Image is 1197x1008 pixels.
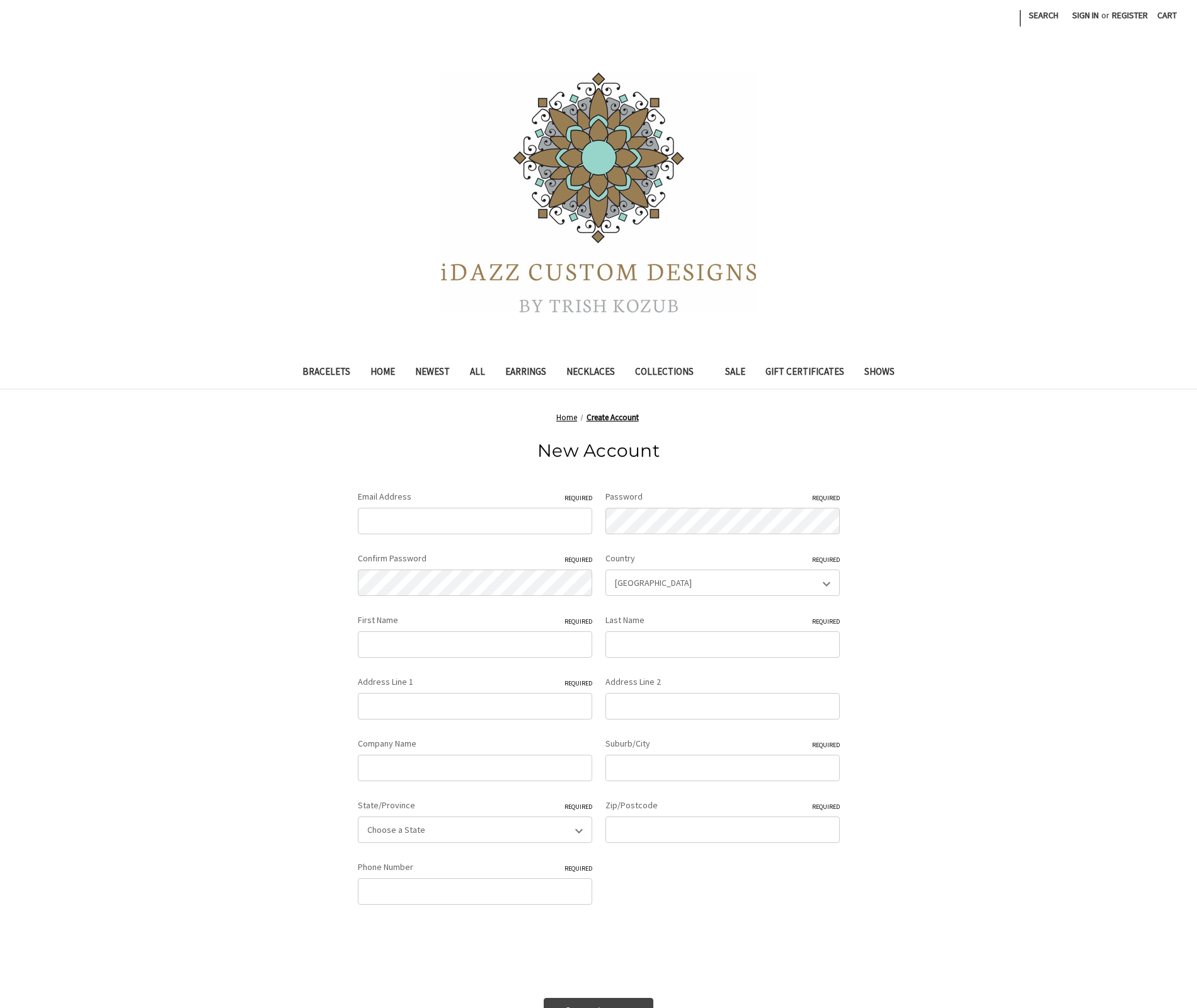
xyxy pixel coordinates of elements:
[358,490,592,503] label: Email Address
[358,675,592,689] label: Address Line 1
[358,799,592,812] label: State/Province
[605,737,840,750] label: Suburb/City
[292,358,360,389] a: Bracelets
[247,411,950,424] nav: Breadcrumb
[812,493,840,503] small: Required
[460,358,495,389] a: All
[495,358,556,389] a: Earrings
[605,490,840,503] label: Password
[358,922,549,971] iframe: reCAPTCHA
[358,552,592,565] label: Confirm Password
[1157,9,1177,21] span: Cart
[405,358,460,389] a: Newest
[854,358,905,389] a: Shows
[812,617,840,626] small: Required
[564,493,592,503] small: Required
[605,675,840,689] label: Address Line 2
[564,555,592,564] small: Required
[1017,5,1022,29] li: |
[812,555,840,564] small: Required
[358,861,592,874] label: Phone Number
[564,864,592,873] small: Required
[812,802,840,811] small: Required
[625,358,716,389] a: Collections
[564,679,592,688] small: Required
[564,802,592,811] small: Required
[587,412,639,423] a: Create Account
[441,72,756,312] img: iDazz Custom Designs
[360,358,405,389] a: Home
[556,358,625,389] a: Necklaces
[605,552,840,565] label: Country
[358,614,592,627] label: First Name
[556,412,577,423] a: Home
[715,358,755,389] a: Sale
[605,614,840,627] label: Last Name
[247,437,950,464] h1: New Account
[564,617,592,626] small: Required
[1100,9,1111,22] span: or
[812,740,840,750] small: Required
[605,799,840,812] label: Zip/Postcode
[358,737,592,750] label: Company Name
[755,358,854,389] a: Gift Certificates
